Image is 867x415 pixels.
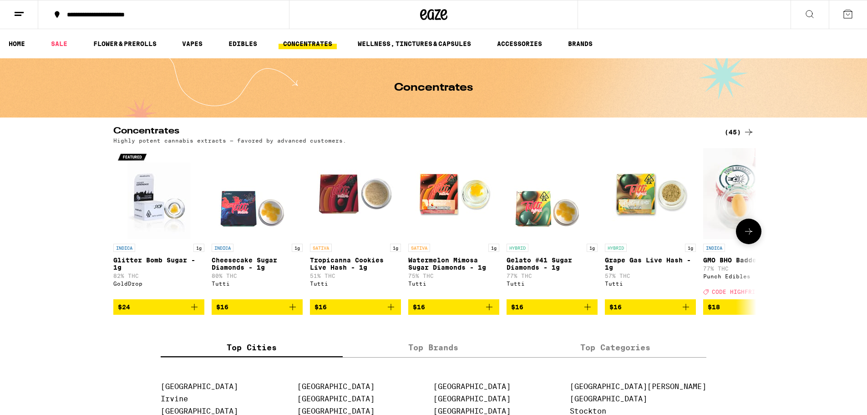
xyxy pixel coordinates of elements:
button: Add to bag [113,299,204,315]
p: Gelato #41 Sugar Diamonds - 1g [507,256,598,271]
p: HYBRID [507,244,528,252]
p: GMO BHO Badder - 1g [703,256,794,264]
img: GoldDrop - Glitter Bomb Sugar - 1g [113,148,204,239]
img: Punch Edibles - GMO BHO Badder - 1g [703,148,794,239]
button: Add to bag [703,299,794,315]
p: Watermelon Mimosa Sugar Diamonds - 1g [408,256,499,271]
a: SALE [46,38,72,49]
div: GoldDrop [113,281,204,287]
p: 1g [587,244,598,252]
a: Open page for Watermelon Mimosa Sugar Diamonds - 1g from Tutti [408,148,499,299]
a: Open page for Cheesecake Sugar Diamonds - 1g from Tutti [212,148,303,299]
p: SATIVA [408,244,430,252]
a: [GEOGRAPHIC_DATA] [570,395,647,403]
label: Top Categories [524,338,706,357]
p: 1g [193,244,204,252]
img: Tutti - Grape Gas Live Hash - 1g [605,148,696,239]
a: FLOWER & PREROLLS [89,38,161,49]
img: Tutti - Tropicanna Cookies Live Hash - 1g [310,148,401,239]
span: $16 [216,303,228,311]
a: [GEOGRAPHIC_DATA] [433,395,511,403]
a: HOME [4,38,30,49]
p: INDICA [212,244,233,252]
h1: Concentrates [394,82,473,93]
a: Open page for Grape Gas Live Hash - 1g from Tutti [605,148,696,299]
p: Glitter Bomb Sugar - 1g [113,256,204,271]
p: Cheesecake Sugar Diamonds - 1g [212,256,303,271]
p: 1g [685,244,696,252]
p: 77% THC [703,266,794,272]
a: Irvine [161,395,188,403]
button: Add to bag [212,299,303,315]
p: 77% THC [507,273,598,279]
a: Open page for Glitter Bomb Sugar - 1g from GoldDrop [113,148,204,299]
a: [GEOGRAPHIC_DATA][PERSON_NAME] [570,382,706,391]
span: $18 [708,303,720,311]
div: tabs [161,338,707,358]
a: Open page for Tropicanna Cookies Live Hash - 1g from Tutti [310,148,401,299]
label: Top Cities [161,338,343,357]
h2: Concentrates [113,127,710,138]
p: Tropicanna Cookies Live Hash - 1g [310,256,401,271]
span: $24 [118,303,130,311]
a: VAPES [177,38,207,49]
p: 1g [488,244,499,252]
div: Tutti [310,281,401,287]
img: Tutti - Cheesecake Sugar Diamonds - 1g [212,148,303,239]
a: ACCESSORIES [492,38,547,49]
a: CONCENTRATES [279,38,337,49]
p: 1g [292,244,303,252]
span: $16 [609,303,622,311]
img: Tutti - Watermelon Mimosa Sugar Diamonds - 1g [408,148,499,239]
a: Open page for Gelato #41 Sugar Diamonds - 1g from Tutti [507,148,598,299]
span: $16 [413,303,425,311]
p: 82% THC [113,273,204,279]
div: Tutti [408,281,499,287]
a: [GEOGRAPHIC_DATA] [161,382,238,391]
div: Punch Edibles [703,273,794,279]
a: BRANDS [563,38,597,49]
p: INDICA [703,244,725,252]
p: SATIVA [310,244,332,252]
div: Tutti [212,281,303,287]
p: 57% THC [605,273,696,279]
a: [GEOGRAPHIC_DATA] [433,382,511,391]
a: (45) [725,127,754,138]
p: INDICA [113,244,135,252]
img: Tutti - Gelato #41 Sugar Diamonds - 1g [507,148,598,239]
span: $16 [511,303,523,311]
a: [GEOGRAPHIC_DATA] [297,395,375,403]
label: Top Brands [343,338,525,357]
span: CODE HIGHFRI [712,289,755,295]
button: Add to bag [507,299,598,315]
p: 51% THC [310,273,401,279]
p: 75% THC [408,273,499,279]
p: 80% THC [212,273,303,279]
a: Open page for GMO BHO Badder - 1g from Punch Edibles [703,148,794,299]
a: [GEOGRAPHIC_DATA] [297,382,375,391]
p: HYBRID [605,244,627,252]
a: EDIBLES [224,38,262,49]
p: Grape Gas Live Hash - 1g [605,256,696,271]
button: Add to bag [408,299,499,315]
p: Highly potent cannabis extracts — favored by advanced customers. [113,138,346,143]
p: 1g [390,244,401,252]
button: Add to bag [310,299,401,315]
a: WELLNESS, TINCTURES & CAPSULES [353,38,476,49]
span: $16 [314,303,327,311]
div: Tutti [507,281,598,287]
div: Tutti [605,281,696,287]
button: Add to bag [605,299,696,315]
